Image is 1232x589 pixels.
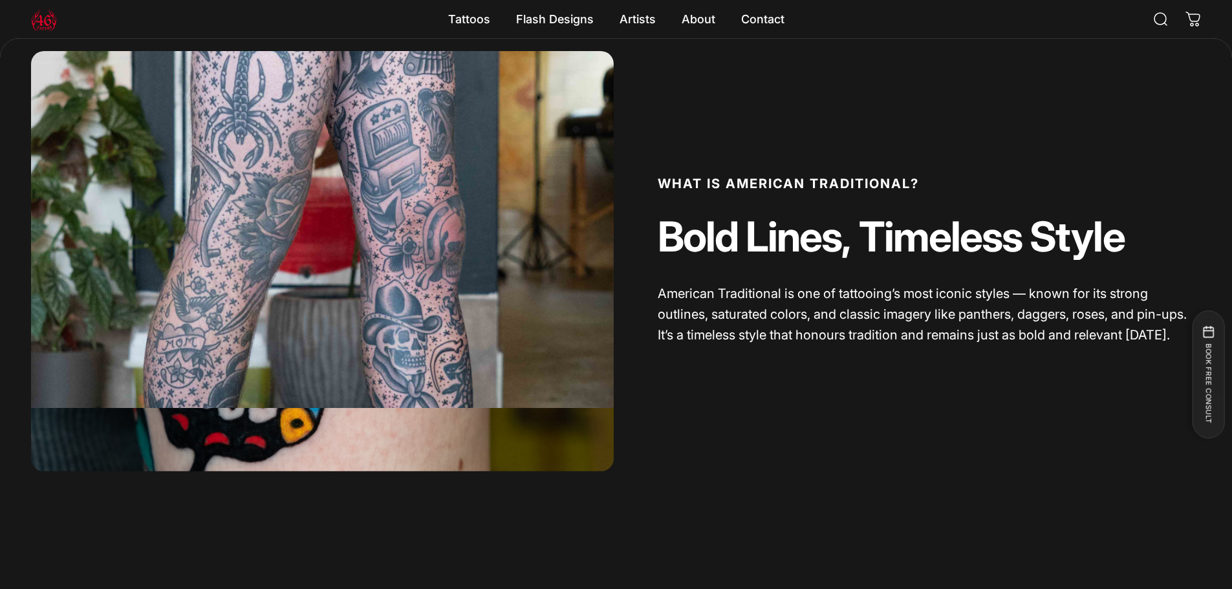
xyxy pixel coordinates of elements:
[607,6,669,33] summary: Artists
[658,177,1202,190] p: What is American Traditional?
[746,216,850,257] animate-element: Lines,
[669,6,728,33] summary: About
[1030,216,1124,257] animate-element: Style
[859,216,1022,257] animate-element: Timeless
[435,6,797,33] nav: Primary
[658,216,738,257] animate-element: Bold
[1179,5,1207,34] a: 0 items
[503,6,607,33] summary: Flash Designs
[1192,310,1224,438] button: BOOK FREE CONSULT
[658,286,1187,343] span: American Traditional is one of tattooing’s most iconic styles — known for its strong outlines, sa...
[728,6,797,33] a: Contact
[435,6,503,33] summary: Tattoos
